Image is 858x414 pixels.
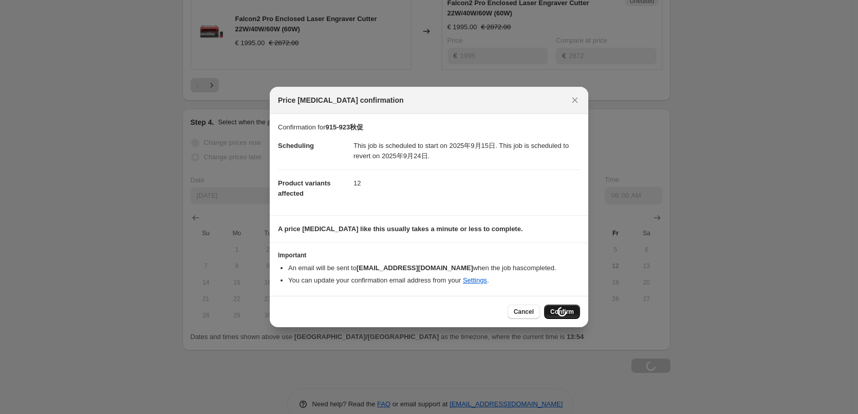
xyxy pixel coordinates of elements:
span: Scheduling [278,142,314,149]
a: Settings [463,276,487,284]
dd: This job is scheduled to start on 2025年9月15日. This job is scheduled to revert on 2025年9月24日. [353,133,580,170]
li: An email will be sent to when the job has completed . [288,263,580,273]
li: You can update your confirmation email address from your . [288,275,580,286]
h3: Important [278,251,580,259]
p: Confirmation for [278,122,580,133]
b: A price [MEDICAL_DATA] like this usually takes a minute or less to complete. [278,225,523,233]
dd: 12 [353,170,580,197]
span: Cancel [514,308,534,316]
button: Cancel [508,305,540,319]
b: [EMAIL_ADDRESS][DOMAIN_NAME] [357,264,473,272]
b: 915-923秋促 [325,123,363,131]
span: Price [MEDICAL_DATA] confirmation [278,95,404,105]
button: Close [568,93,582,107]
span: Product variants affected [278,179,331,197]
